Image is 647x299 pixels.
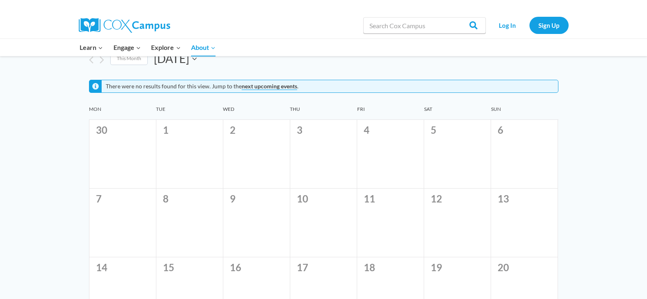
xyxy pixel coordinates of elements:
button: Click to toggle datepicker [154,51,197,67]
time: 5 [431,124,436,136]
div: Thursday [290,106,357,119]
span: Sun [491,106,558,113]
time: 1 [163,124,169,136]
div: Friday [357,106,424,119]
time: 11 [364,193,375,205]
time: 4 [364,124,369,136]
time: 16 [230,261,241,273]
a: next upcoming events [242,83,297,90]
button: Child menu of Explore [146,39,186,56]
button: Child menu of About [186,39,221,56]
span: [DATE] [154,51,189,67]
li: There were no results found for this view. Jump to the . [106,83,298,90]
button: Child menu of Engage [108,39,146,56]
time: 6 [498,124,503,136]
span: Fri [357,106,424,113]
img: Cox Campus [79,18,170,33]
a: Next month [100,56,104,64]
a: Log In [490,17,525,34]
time: 17 [297,261,308,273]
span: Sat [424,106,491,113]
time: 13 [498,193,509,205]
time: 7 [96,193,102,205]
time: 30 [96,124,107,136]
nav: Secondary Navigation [490,17,569,34]
div: Tuesday [156,106,223,119]
time: 19 [431,261,442,273]
div: Monday [89,106,156,119]
button: Child menu of Learn [75,39,109,56]
div: Sunday [491,106,558,119]
time: 9 [230,193,236,205]
time: 20 [498,261,509,273]
span: Thu [290,106,357,113]
span: Tue [156,106,223,113]
nav: Primary Navigation [75,39,221,56]
time: 12 [431,193,442,205]
time: 15 [163,261,174,273]
time: 3 [297,124,302,136]
span: Mon [89,106,156,113]
time: 14 [96,261,107,273]
time: 2 [230,124,236,136]
time: 18 [364,261,375,273]
time: 8 [163,193,169,205]
div: Wednesday [223,106,290,119]
time: 10 [297,193,308,205]
div: Saturday [424,106,491,119]
a: Click to select the current month [110,52,148,65]
a: Previous month [89,56,93,64]
span: Wed [223,106,290,113]
a: Sign Up [529,17,569,34]
input: Search Cox Campus [363,17,486,34]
